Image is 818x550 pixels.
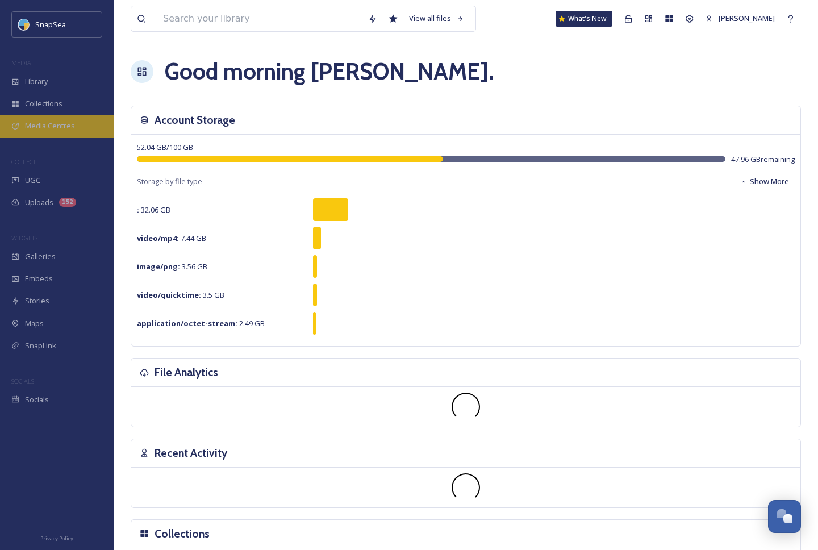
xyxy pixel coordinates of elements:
span: Storage by file type [137,176,202,187]
a: Privacy Policy [40,531,73,544]
h3: File Analytics [155,364,218,381]
input: Search your library [157,6,362,31]
h1: Good morning [PERSON_NAME] . [165,55,494,89]
span: SnapLink [25,340,56,351]
span: 2.49 GB [137,318,265,328]
span: WIDGETS [11,234,37,242]
span: Galleries [25,251,56,262]
strong: image/png : [137,261,180,272]
button: Open Chat [768,500,801,533]
span: [PERSON_NAME] [719,13,775,23]
span: Embeds [25,273,53,284]
span: Library [25,76,48,87]
a: What's New [556,11,612,27]
h3: Recent Activity [155,445,227,461]
span: SOCIALS [11,377,34,385]
span: Maps [25,318,44,329]
span: 7.44 GB [137,233,206,243]
a: [PERSON_NAME] [700,7,781,30]
strong: application/octet-stream : [137,318,237,328]
span: COLLECT [11,157,36,166]
span: Media Centres [25,120,75,131]
h3: Collections [155,526,210,542]
span: SnapSea [35,19,66,30]
span: 47.96 GB remaining [731,154,795,165]
div: 152 [59,198,76,207]
span: Socials [25,394,49,405]
strong: : [137,205,139,215]
span: Uploads [25,197,53,208]
span: Collections [25,98,62,109]
img: snapsea-logo.png [18,19,30,30]
span: Stories [25,295,49,306]
span: 3.56 GB [137,261,207,272]
h3: Account Storage [155,112,235,128]
span: UGC [25,175,40,186]
span: MEDIA [11,59,31,67]
span: Privacy Policy [40,535,73,542]
span: 3.5 GB [137,290,224,300]
span: 52.04 GB / 100 GB [137,142,193,152]
strong: video/mp4 : [137,233,179,243]
strong: video/quicktime : [137,290,201,300]
span: 32.06 GB [137,205,170,215]
button: Show More [734,170,795,193]
a: View all files [403,7,470,30]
